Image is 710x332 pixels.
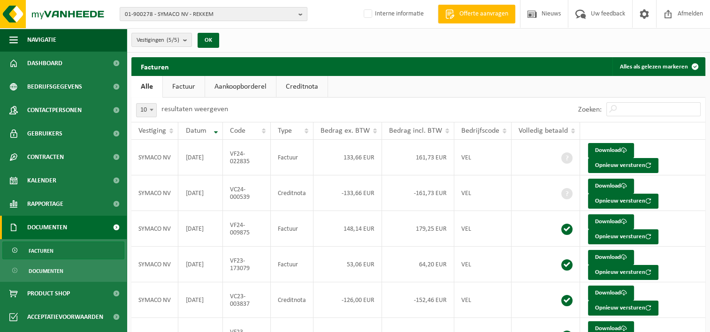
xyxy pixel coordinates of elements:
[27,305,103,329] span: Acceptatievoorwaarden
[454,175,512,211] td: VEL
[454,247,512,282] td: VEL
[271,282,313,318] td: Creditnota
[27,192,63,216] span: Rapportage
[276,76,328,98] a: Creditnota
[519,127,568,135] span: Volledig betaald
[457,9,511,19] span: Offerte aanvragen
[588,179,634,194] a: Download
[223,211,271,247] td: VF24-009875
[223,282,271,318] td: VC23-003837
[588,214,634,229] a: Download
[136,103,157,117] span: 10
[223,140,271,175] td: VF24-022835
[131,211,178,247] td: SYMACO NV
[223,247,271,282] td: VF23-173079
[198,33,219,48] button: OK
[271,247,313,282] td: Factuur
[120,7,307,21] button: 01-900278 - SYMACO NV - REKKEM
[438,5,515,23] a: Offerte aanvragen
[313,211,382,247] td: 148,14 EUR
[131,57,178,75] h2: Facturen
[271,175,313,211] td: Creditnota
[382,247,454,282] td: 64,20 EUR
[27,98,82,122] span: Contactpersonen
[230,127,245,135] span: Code
[137,33,179,47] span: Vestigingen
[27,216,67,239] span: Documenten
[382,211,454,247] td: 179,25 EUR
[178,247,223,282] td: [DATE]
[27,122,62,145] span: Gebruikers
[178,175,223,211] td: [DATE]
[588,265,658,280] button: Opnieuw versturen
[131,175,178,211] td: SYMACO NV
[313,282,382,318] td: -126,00 EUR
[313,247,382,282] td: 53,06 EUR
[131,33,192,47] button: Vestigingen(5/5)
[588,286,634,301] a: Download
[389,127,442,135] span: Bedrag incl. BTW
[131,282,178,318] td: SYMACO NV
[27,52,62,75] span: Dashboard
[205,76,276,98] a: Aankoopborderel
[382,175,454,211] td: -161,73 EUR
[588,301,658,316] button: Opnieuw versturen
[382,282,454,318] td: -152,46 EUR
[185,127,206,135] span: Datum
[578,106,602,113] label: Zoeken:
[588,158,658,173] button: Opnieuw versturen
[27,282,70,305] span: Product Shop
[223,175,271,211] td: VC24-000539
[313,175,382,211] td: -133,66 EUR
[178,282,223,318] td: [DATE]
[454,140,512,175] td: VEL
[178,211,223,247] td: [DATE]
[27,75,82,98] span: Bedrijfsgegevens
[461,127,499,135] span: Bedrijfscode
[131,76,162,98] a: Alle
[131,140,178,175] td: SYMACO NV
[2,262,124,279] a: Documenten
[27,145,64,169] span: Contracten
[29,262,63,280] span: Documenten
[278,127,292,135] span: Type
[362,7,424,21] label: Interne informatie
[321,127,370,135] span: Bedrag ex. BTW
[29,242,53,260] span: Facturen
[588,229,658,244] button: Opnieuw versturen
[382,140,454,175] td: 161,73 EUR
[454,282,512,318] td: VEL
[138,127,166,135] span: Vestiging
[167,37,179,43] count: (5/5)
[131,247,178,282] td: SYMACO NV
[588,250,634,265] a: Download
[271,211,313,247] td: Factuur
[178,140,223,175] td: [DATE]
[612,57,704,76] button: Alles als gelezen markeren
[163,76,205,98] a: Factuur
[588,143,634,158] a: Download
[27,28,56,52] span: Navigatie
[2,241,124,259] a: Facturen
[588,194,658,209] button: Opnieuw versturen
[161,106,228,113] label: resultaten weergeven
[27,169,56,192] span: Kalender
[125,8,295,22] span: 01-900278 - SYMACO NV - REKKEM
[313,140,382,175] td: 133,66 EUR
[271,140,313,175] td: Factuur
[454,211,512,247] td: VEL
[137,104,156,117] span: 10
